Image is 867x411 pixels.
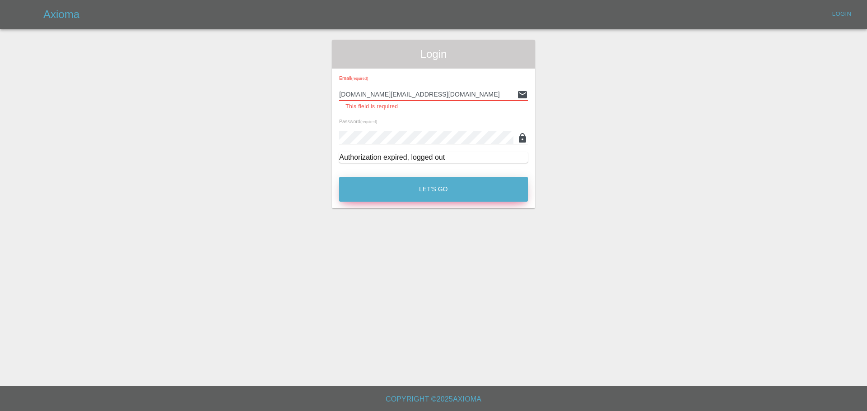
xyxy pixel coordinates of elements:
[339,152,528,163] div: Authorization expired, logged out
[339,75,368,81] span: Email
[7,393,860,406] h6: Copyright © 2025 Axioma
[339,119,377,124] span: Password
[827,7,856,21] a: Login
[43,7,79,22] h5: Axioma
[345,102,522,111] p: This field is required
[351,77,368,81] small: (required)
[339,47,528,61] span: Login
[360,120,377,124] small: (required)
[339,177,528,202] button: Let's Go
